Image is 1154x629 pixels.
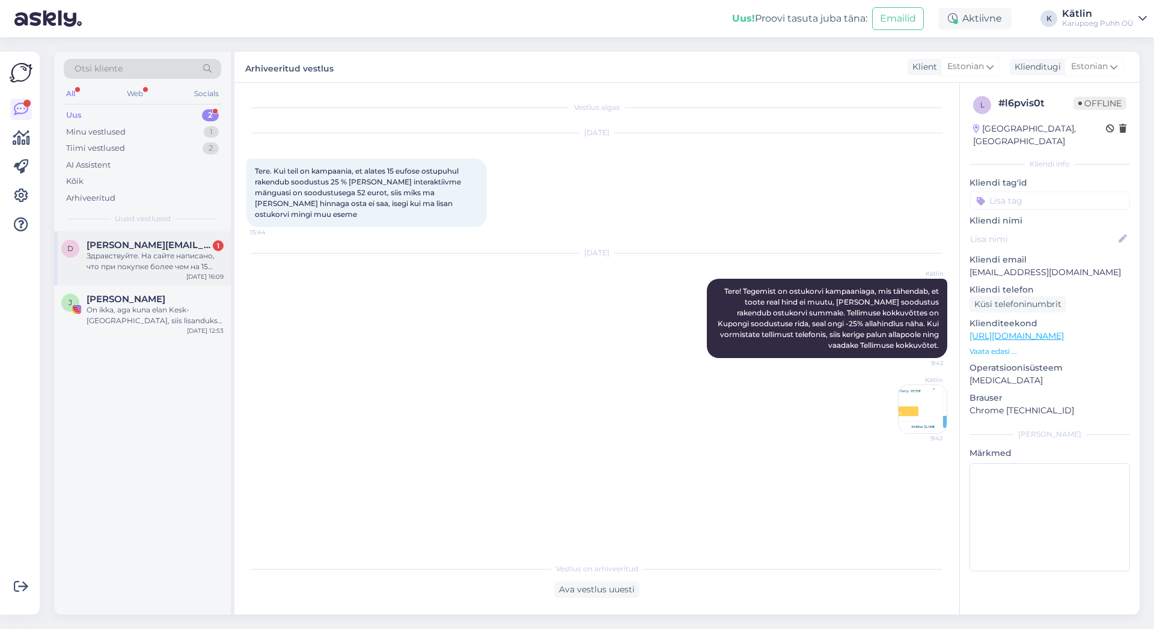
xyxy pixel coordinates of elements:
div: Arhiveeritud [66,192,115,204]
p: Chrome [TECHNICAL_ID] [969,404,1130,417]
div: Kõik [66,175,84,187]
div: Minu vestlused [66,126,126,138]
a: KätlinKarupoeg Puhh OÜ [1062,9,1147,28]
p: [EMAIL_ADDRESS][DOMAIN_NAME] [969,266,1130,279]
span: 15:44 [250,228,295,237]
div: AI Assistent [66,159,111,171]
div: Küsi telefoninumbrit [969,296,1066,312]
p: Brauser [969,392,1130,404]
span: Tere. Kui teil on kampaania, et alates 15 eufose ostupuhul rakendub soodustus 25 % [PERSON_NAME] ... [255,166,463,219]
div: Proovi tasuta juba täna: [732,11,867,26]
div: [PERSON_NAME] [969,429,1130,440]
div: [DATE] 16:09 [186,272,224,281]
div: Socials [192,86,221,102]
div: Uus [66,109,82,121]
span: Otsi kliente [75,62,123,75]
div: Aktiivne [938,8,1012,29]
p: Kliendi telefon [969,284,1130,296]
label: Arhiveeritud vestlus [245,59,334,75]
button: Emailid [872,7,924,30]
span: Jane Merela [87,294,165,305]
div: On ikka, aga kuna elan Kesk-[GEOGRAPHIC_DATA], siis lisanduks kütus 50€ [87,305,224,326]
p: Klienditeekond [969,317,1130,330]
span: Offline [1073,97,1126,110]
div: Tiimi vestlused [66,142,125,154]
span: Estonian [947,60,984,73]
img: Askly Logo [10,61,32,84]
span: 9:42 [899,359,944,368]
div: Klient [908,61,937,73]
input: Lisa tag [969,192,1130,210]
p: Märkmed [969,447,1130,460]
span: Uued vestlused [115,213,171,224]
div: Karupoeg Puhh OÜ [1062,19,1134,28]
span: 9:42 [898,434,943,443]
div: Vestlus algas [246,102,947,113]
p: Vaata edasi ... [969,346,1130,357]
div: Kätlin [1062,9,1134,19]
span: l [980,100,985,109]
div: 1 [213,240,224,251]
div: [GEOGRAPHIC_DATA], [GEOGRAPHIC_DATA] [973,123,1106,148]
a: [URL][DOMAIN_NAME] [969,330,1064,341]
span: Kätlin [899,269,944,278]
div: [DATE] 12:53 [187,326,224,335]
span: Vestlus on arhiveeritud [556,564,638,574]
span: Kätlin [898,375,943,384]
div: # l6pvis0t [998,96,1073,111]
p: Kliendi tag'id [969,177,1130,189]
p: Operatsioonisüsteem [969,362,1130,374]
span: J [69,298,72,307]
div: 2 [203,142,219,154]
div: Ava vestlus uuesti [554,582,640,598]
div: K [1040,10,1057,27]
span: Estonian [1071,60,1108,73]
div: [DATE] [246,127,947,138]
span: Tere! Tegemist on ostukorvi kampaaniaga, mis tähendab, et toote real hind ei muutu, [PERSON_NAME]... [718,287,941,350]
p: [MEDICAL_DATA] [969,374,1130,387]
input: Lisa nimi [970,232,1116,246]
span: diana.skribtshenko@gmail.com [87,240,212,251]
div: Web [124,86,145,102]
div: Здравствуйте. На сайте написано, что при покупке более чем на 15 евро игра Кубиковые птицы будет ... [87,251,224,272]
img: Attachment [899,385,947,433]
div: Kliendi info [969,159,1130,169]
span: d [67,244,73,253]
b: Uus! [732,13,755,24]
div: 2 [202,109,219,121]
div: All [64,86,78,102]
div: [DATE] [246,248,947,258]
p: Kliendi nimi [969,214,1130,227]
div: Klienditugi [1010,61,1061,73]
div: 1 [204,126,219,138]
p: Kliendi email [969,254,1130,266]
